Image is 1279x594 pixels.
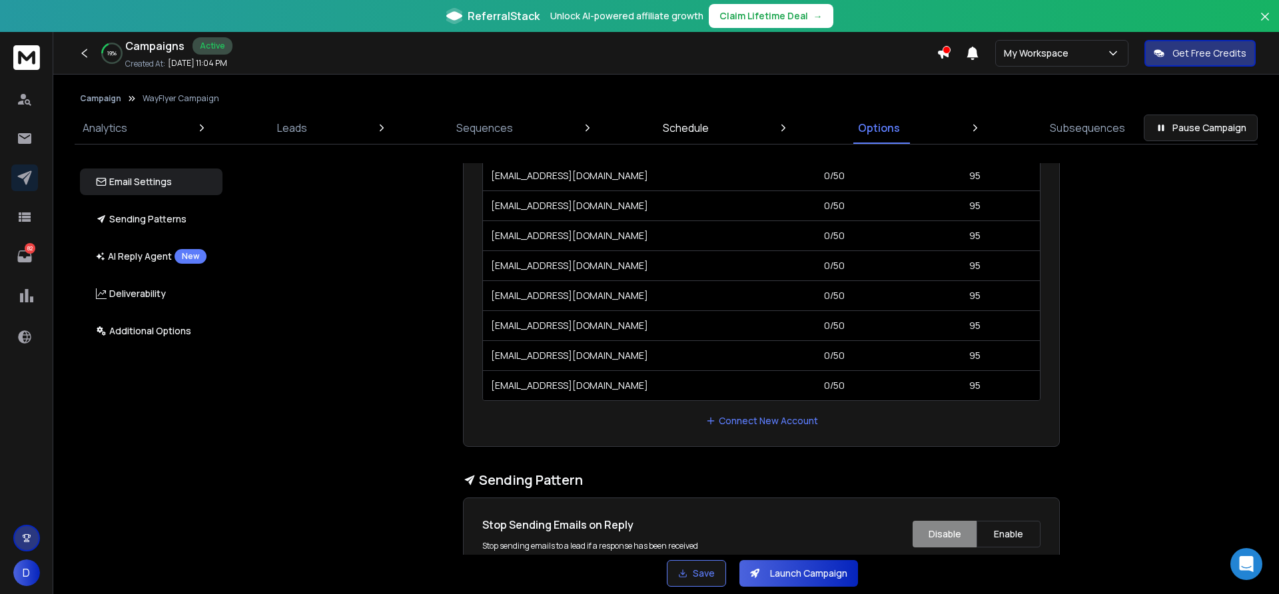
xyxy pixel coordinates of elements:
[107,49,117,57] p: 19 %
[911,160,1040,190] td: 95
[11,243,38,270] a: 82
[75,112,135,144] a: Analytics
[83,120,127,136] p: Analytics
[468,8,540,24] span: ReferralStack
[1172,47,1246,60] p: Get Free Credits
[13,559,40,586] button: D
[456,120,513,136] p: Sequences
[125,38,185,54] h1: Campaigns
[125,59,165,69] p: Created At:
[1230,548,1262,580] div: Open Intercom Messenger
[491,169,648,182] p: [EMAIL_ADDRESS][DOMAIN_NAME]
[550,9,703,23] p: Unlock AI-powered affiliate growth
[655,112,717,144] a: Schedule
[850,112,908,144] a: Options
[1256,8,1274,40] button: Close banner
[1042,112,1133,144] a: Subsequences
[1004,47,1074,60] p: My Workspace
[448,112,521,144] a: Sequences
[663,120,709,136] p: Schedule
[1050,120,1125,136] p: Subsequences
[168,58,227,69] p: [DATE] 11:04 PM
[1144,40,1256,67] button: Get Free Credits
[193,37,232,55] div: Active
[143,93,219,104] p: WayFlyer Campaign
[813,9,823,23] span: →
[1144,115,1258,141] button: Pause Campaign
[80,93,121,104] button: Campaign
[25,243,35,254] p: 82
[80,168,222,195] button: Email Settings
[759,160,911,190] td: 0/50
[858,120,900,136] p: Options
[709,4,833,28] button: Claim Lifetime Deal→
[269,112,315,144] a: Leads
[277,120,307,136] p: Leads
[96,175,172,188] p: Email Settings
